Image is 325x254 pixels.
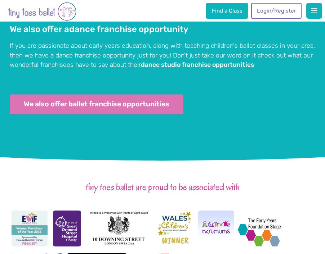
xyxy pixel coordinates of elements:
[251,3,302,19] a: Login/Register
[69,25,188,34] a: dance franchise opportunity
[8,1,76,22] img: tiny toes ballet
[141,62,254,69] a: dance studio franchise opportunities
[10,24,315,35] h4: We also offer a
[10,41,315,69] p: If you are passionate about early years education, along with teaching children's ballet classes ...
[206,3,248,19] a: Find a Class
[10,94,183,114] a: We also offer ballet franchise opportunities
[10,181,315,193] h3: tiny toes ballet are proud to be associated with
